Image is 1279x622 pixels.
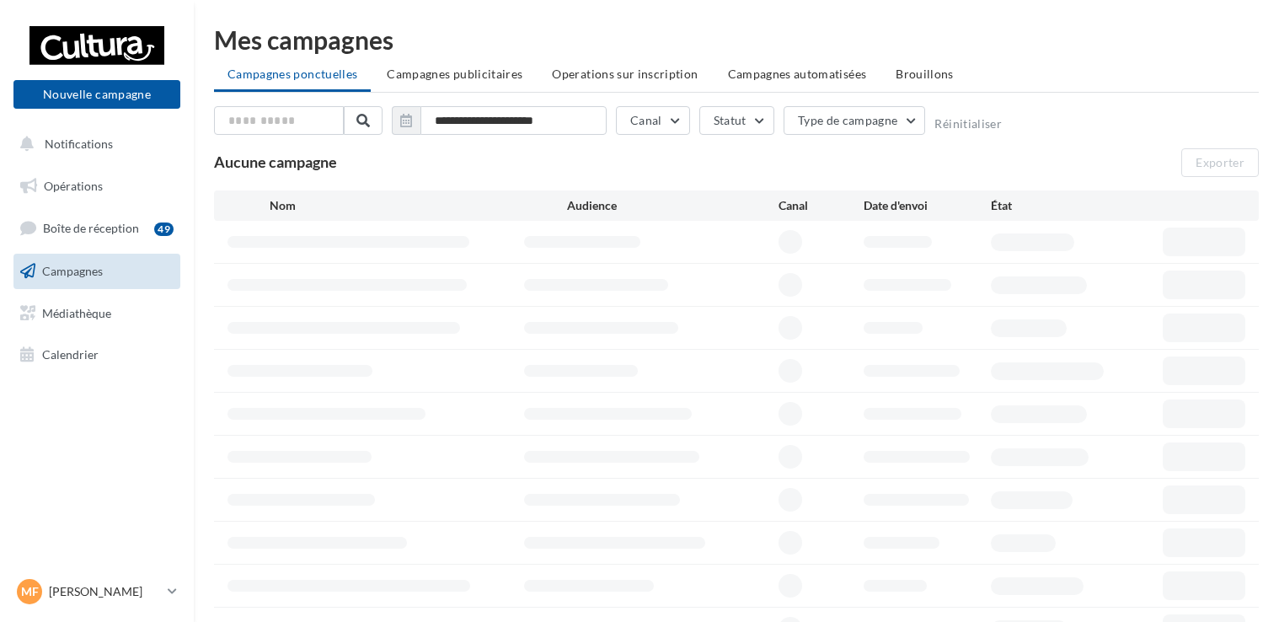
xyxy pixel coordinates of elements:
[42,347,99,362] span: Calendrier
[934,117,1002,131] button: Réinitialiser
[1181,148,1259,177] button: Exporter
[13,80,180,109] button: Nouvelle campagne
[49,583,161,600] p: [PERSON_NAME]
[13,576,180,608] a: MF [PERSON_NAME]
[214,153,337,171] span: Aucune campagne
[21,583,39,600] span: MF
[44,179,103,193] span: Opérations
[728,67,867,81] span: Campagnes automatisées
[991,197,1118,214] div: État
[552,67,698,81] span: Operations sur inscription
[270,197,566,214] div: Nom
[616,106,690,135] button: Canal
[10,210,184,246] a: Boîte de réception49
[10,254,184,289] a: Campagnes
[42,264,103,278] span: Campagnes
[10,337,184,373] a: Calendrier
[896,67,954,81] span: Brouillons
[779,197,864,214] div: Canal
[154,223,174,236] div: 49
[10,296,184,331] a: Médiathèque
[214,27,1259,52] div: Mes campagnes
[387,67,522,81] span: Campagnes publicitaires
[45,137,113,151] span: Notifications
[42,305,111,319] span: Médiathèque
[784,106,926,135] button: Type de campagne
[699,106,774,135] button: Statut
[10,126,177,162] button: Notifications
[43,221,139,235] span: Boîte de réception
[567,197,779,214] div: Audience
[864,197,991,214] div: Date d'envoi
[10,169,184,204] a: Opérations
